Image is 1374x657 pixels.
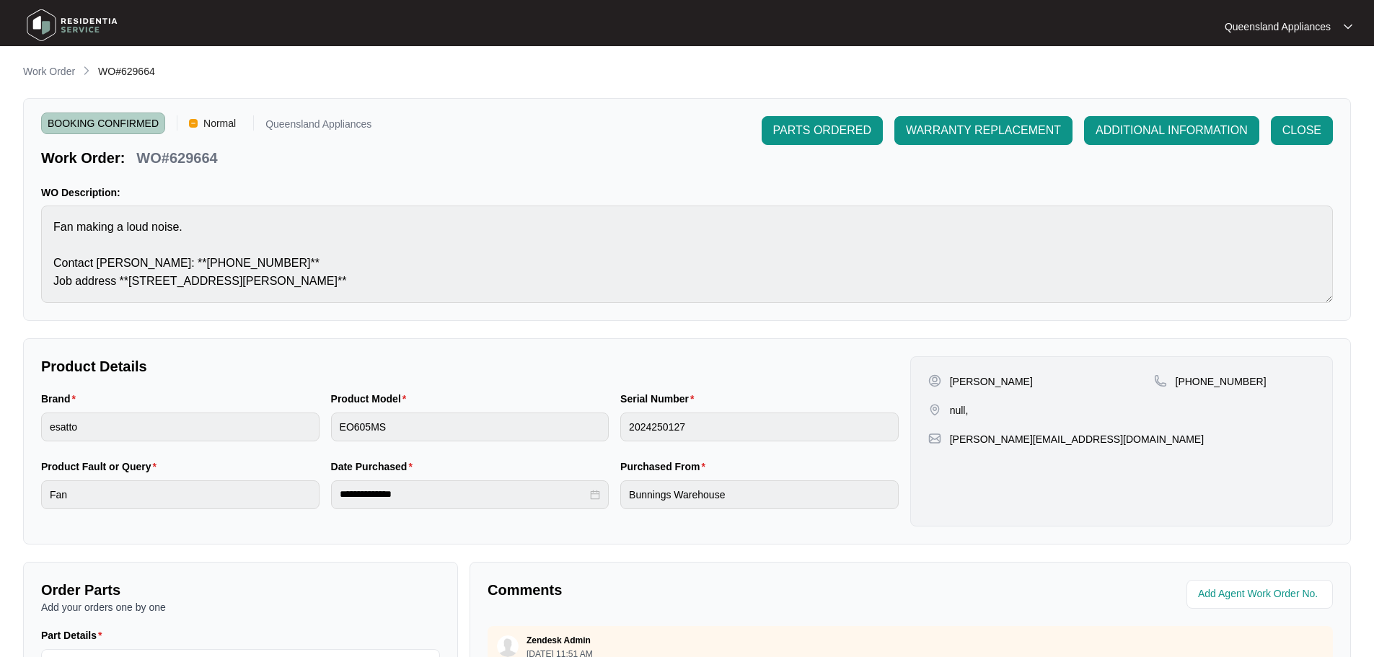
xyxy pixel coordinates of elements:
[773,122,871,139] span: PARTS ORDERED
[331,459,418,474] label: Date Purchased
[41,185,1333,200] p: WO Description:
[497,635,519,657] img: user.svg
[1154,374,1167,387] img: map-pin
[41,459,162,474] label: Product Fault or Query
[41,148,125,168] p: Work Order:
[488,580,900,600] p: Comments
[620,392,700,406] label: Serial Number
[1344,23,1352,30] img: dropdown arrow
[41,356,899,376] p: Product Details
[265,119,371,134] p: Queensland Appliances
[1271,116,1333,145] button: CLOSE
[950,374,1033,389] p: [PERSON_NAME]
[1176,374,1267,389] p: [PHONE_NUMBER]
[41,392,82,406] label: Brand
[41,206,1333,303] textarea: Fan making a loud noise. Contact [PERSON_NAME]: **[PHONE_NUMBER]** Job address **[STREET_ADDRESS]...
[620,413,899,441] input: Serial Number
[1282,122,1321,139] span: CLOSE
[950,403,969,418] p: null,
[41,113,165,134] span: BOOKING CONFIRMED
[98,66,155,77] span: WO#629664
[331,413,609,441] input: Product Model
[81,65,92,76] img: chevron-right
[41,580,440,600] p: Order Parts
[331,392,413,406] label: Product Model
[20,64,78,80] a: Work Order
[928,374,941,387] img: user-pin
[198,113,242,134] span: Normal
[906,122,1061,139] span: WARRANTY REPLACEMENT
[527,635,591,646] p: Zendesk Admin
[1096,122,1248,139] span: ADDITIONAL INFORMATION
[41,413,320,441] input: Brand
[22,4,123,47] img: residentia service logo
[620,480,899,509] input: Purchased From
[23,64,75,79] p: Work Order
[620,459,711,474] label: Purchased From
[928,432,941,445] img: map-pin
[41,628,108,643] label: Part Details
[950,432,1204,446] p: [PERSON_NAME][EMAIL_ADDRESS][DOMAIN_NAME]
[762,116,883,145] button: PARTS ORDERED
[894,116,1073,145] button: WARRANTY REPLACEMENT
[41,480,320,509] input: Product Fault or Query
[189,119,198,128] img: Vercel Logo
[928,403,941,416] img: map-pin
[1225,19,1331,34] p: Queensland Appliances
[340,487,588,502] input: Date Purchased
[1084,116,1259,145] button: ADDITIONAL INFORMATION
[1198,586,1324,603] input: Add Agent Work Order No.
[41,600,440,614] p: Add your orders one by one
[136,148,217,168] p: WO#629664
